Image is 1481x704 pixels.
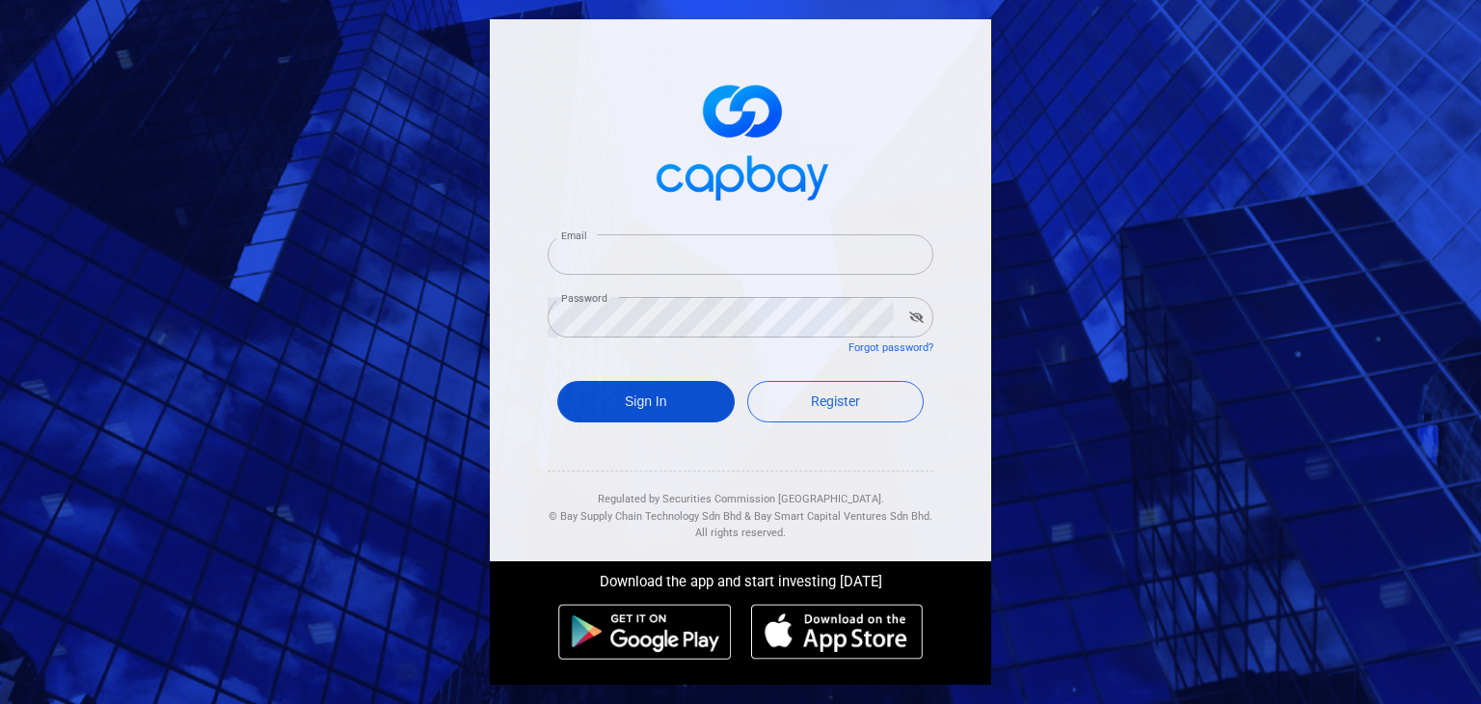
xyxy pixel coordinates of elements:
[549,510,741,523] span: © Bay Supply Chain Technology Sdn Bhd
[644,68,837,211] img: logo
[557,381,735,422] button: Sign In
[548,472,933,542] div: Regulated by Securities Commission [GEOGRAPHIC_DATA]. & All rights reserved.
[561,291,607,306] label: Password
[754,510,932,523] span: Bay Smart Capital Ventures Sdn Bhd.
[811,393,860,409] span: Register
[751,604,923,660] img: ios
[475,561,1006,594] div: Download the app and start investing [DATE]
[747,381,925,422] a: Register
[558,604,732,660] img: android
[561,229,586,243] label: Email
[848,341,933,354] a: Forgot password?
